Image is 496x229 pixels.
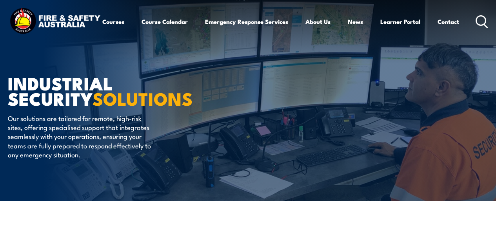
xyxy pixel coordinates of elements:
[8,114,151,159] p: Our solutions are tailored for remote, high-risk sites, offering specialised support that integra...
[93,85,193,112] strong: SOLUTIONS
[380,12,420,31] a: Learner Portal
[8,75,202,106] h1: INDUSTRIAL SECURITY
[305,12,331,31] a: About Us
[348,12,363,31] a: News
[205,12,288,31] a: Emergency Response Services
[102,12,124,31] a: Courses
[142,12,188,31] a: Course Calendar
[438,12,459,31] a: Contact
